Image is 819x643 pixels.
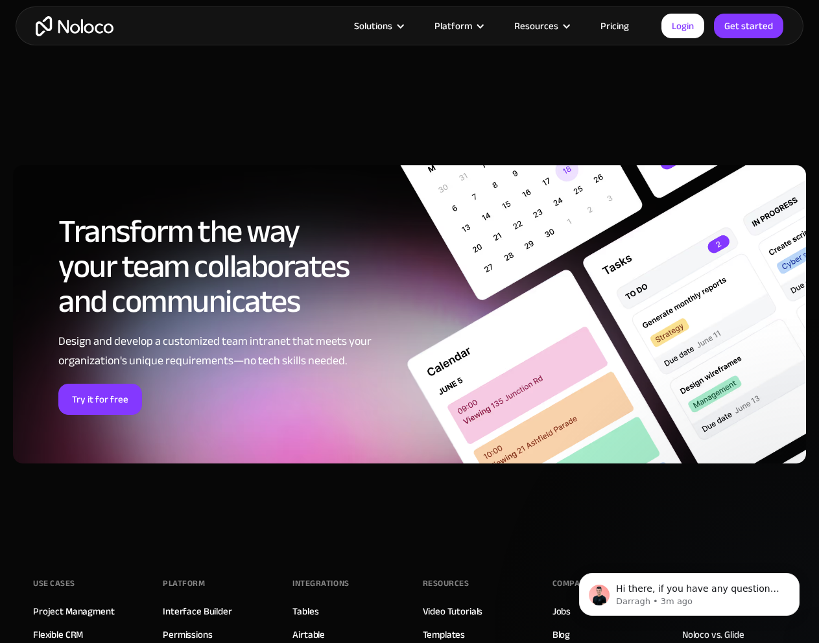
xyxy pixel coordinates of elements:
[33,626,83,643] a: Flexible CRM
[560,546,819,637] iframe: Intercom notifications message
[36,16,113,36] a: home
[58,332,386,371] div: Design and develop a customized team intranet that meets your organization's unique requirements—...
[552,574,591,593] div: Company
[514,18,558,34] div: Resources
[33,603,114,620] a: Project Managment
[58,384,142,415] a: Try it for free
[292,603,318,620] a: Tables
[163,574,205,593] div: Platform
[714,14,783,38] a: Get started
[434,18,472,34] div: Platform
[498,18,584,34] div: Resources
[423,574,469,593] div: Resources
[292,574,349,593] div: INTEGRATIONS
[338,18,418,34] div: Solutions
[58,214,386,319] h2: Transform the way your team collaborates and communicates
[423,626,466,643] a: Templates
[354,18,392,34] div: Solutions
[423,603,483,620] a: Video Tutorials
[418,18,498,34] div: Platform
[661,14,704,38] a: Login
[33,574,75,593] div: Use Cases
[552,626,570,643] a: Blog
[584,18,645,34] a: Pricing
[552,603,571,620] a: Jobs
[163,603,231,620] a: Interface Builder
[163,626,212,643] a: Permissions
[292,626,325,643] a: Airtable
